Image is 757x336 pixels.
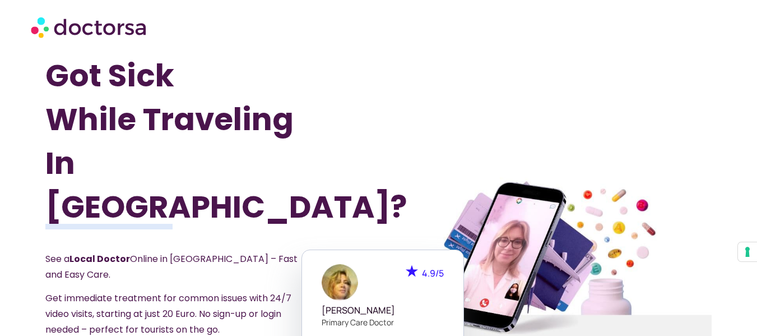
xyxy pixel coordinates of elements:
h5: [PERSON_NAME] [322,305,444,316]
button: Your consent preferences for tracking technologies [738,242,757,261]
strong: Local Doctor [69,252,130,265]
p: Primary care doctor [322,316,444,328]
span: See a Online in [GEOGRAPHIC_DATA] – Fast and Easy Care. [45,252,298,281]
h1: Got Sick While Traveling In [GEOGRAPHIC_DATA]? [45,54,328,229]
span: 4.9/5 [422,267,444,279]
span: Get immediate treatment for common issues with 24/7 video visits, starting at just 20 Euro. No si... [45,292,291,336]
